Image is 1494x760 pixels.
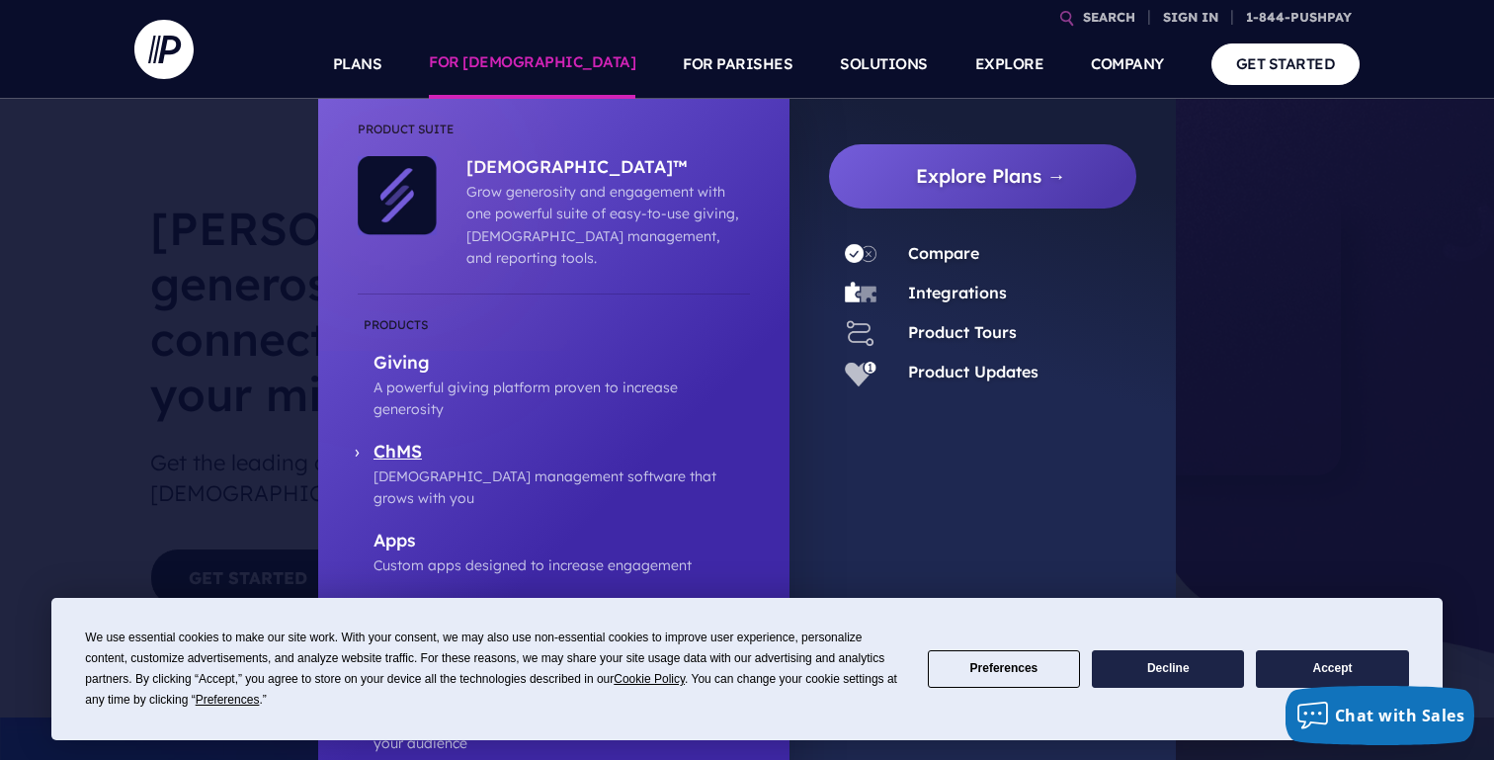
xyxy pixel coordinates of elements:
[928,650,1080,689] button: Preferences
[429,30,635,99] a: FOR [DEMOGRAPHIC_DATA]
[975,30,1044,99] a: EXPLORE
[358,156,437,235] img: ChurchStaq™ - Icon
[845,144,1136,209] a: Explore Plans →
[1092,650,1244,689] button: Decline
[358,441,750,510] a: ChMS [DEMOGRAPHIC_DATA] management software that grows with you
[85,628,903,711] div: We use essential cookies to make our site work. With your consent, we may also use non-essential ...
[373,554,750,576] p: Custom apps designed to increase engagement
[358,119,750,156] li: Product Suite
[829,238,892,270] a: Compare - Icon
[908,362,1038,381] a: Product Updates
[358,314,750,421] a: Giving A powerful giving platform proven to increase generosity
[358,596,750,665] a: Insights Actionable insights to keep a pulse on your [DEMOGRAPHIC_DATA]’s health
[908,322,1017,342] a: Product Tours
[829,278,892,309] a: Integrations - Icon
[840,30,928,99] a: SOLUTIONS
[466,181,740,270] p: Grow generosity and engagement with one powerful suite of easy-to-use giving, [DEMOGRAPHIC_DATA] ...
[373,465,750,510] p: [DEMOGRAPHIC_DATA] management software that grows with you
[1335,705,1465,726] span: Chat with Sales
[358,530,750,577] a: Apps Custom apps designed to increase engagement
[466,156,740,181] p: [DEMOGRAPHIC_DATA]™
[845,238,876,270] img: Compare - Icon
[373,377,750,421] p: A powerful giving platform proven to increase generosity
[373,352,750,377] p: Giving
[1091,30,1164,99] a: COMPANY
[845,317,876,349] img: Product Tours - Icon
[196,693,260,707] span: Preferences
[51,598,1443,740] div: Cookie Consent Prompt
[614,672,685,686] span: Cookie Policy
[1211,43,1361,84] a: GET STARTED
[373,596,750,621] p: Insights
[333,30,382,99] a: PLANS
[373,530,750,554] p: Apps
[908,283,1007,302] a: Integrations
[1256,650,1408,689] button: Accept
[908,243,979,263] a: Compare
[373,441,750,465] p: ChMS
[829,317,892,349] a: Product Tours - Icon
[845,278,876,309] img: Integrations - Icon
[683,30,792,99] a: FOR PARISHES
[1286,686,1475,745] button: Chat with Sales
[829,357,892,388] a: Product Updates - Icon
[437,156,740,270] a: [DEMOGRAPHIC_DATA]™ Grow generosity and engagement with one powerful suite of easy-to-use giving,...
[845,357,876,388] img: Product Updates - Icon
